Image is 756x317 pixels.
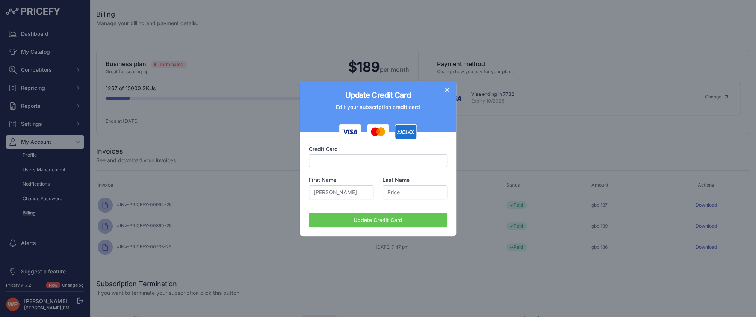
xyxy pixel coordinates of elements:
[309,176,373,184] label: First Name
[300,103,456,111] p: Edit your subscription credit card
[309,213,447,227] button: Update Credit Card
[300,90,456,100] h1: Update Credit Card
[309,145,447,153] label: Credit Card
[312,158,444,164] iframe: Secure card payment input frame
[383,176,447,184] label: Last Name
